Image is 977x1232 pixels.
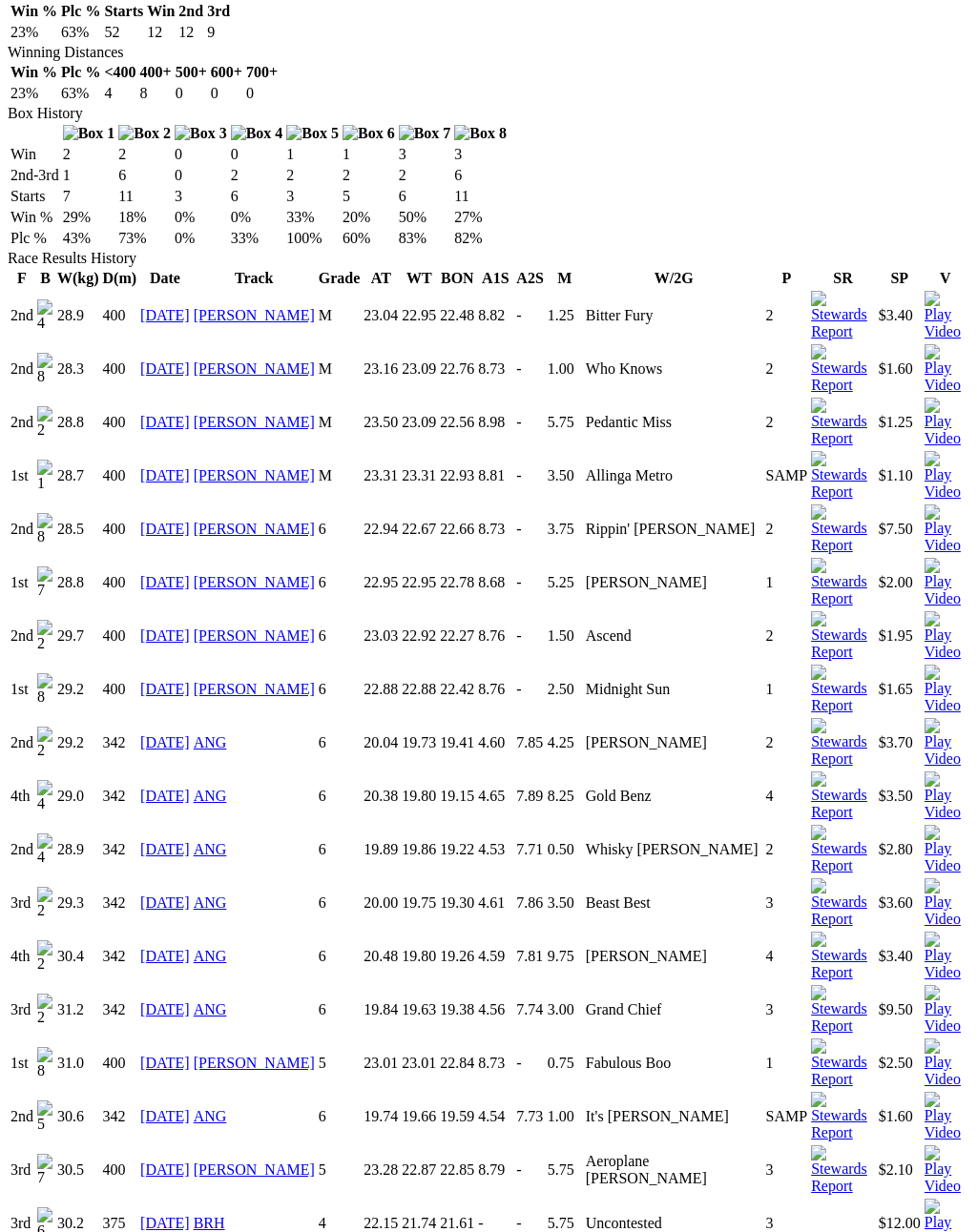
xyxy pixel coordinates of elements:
[37,833,53,866] img: 4
[10,450,34,502] td: 1st
[811,1092,875,1141] img: Stewards Report
[37,406,53,439] img: 2
[811,291,875,340] img: Stewards Report
[10,229,60,248] td: Plc %
[477,290,513,341] td: 8.82
[36,269,54,288] th: B
[56,290,100,341] td: 28.9
[140,948,190,964] a: [DATE]
[102,610,138,662] td: 400
[925,1017,967,1034] a: View replay
[547,557,583,608] td: 5.25
[453,145,508,164] td: 3
[811,558,875,607] img: Stewards Report
[477,503,513,555] td: 8.73
[210,63,243,82] th: 600+
[8,250,969,267] div: Race Results History
[454,125,507,142] img: Box 8
[925,398,967,447] img: Play Video
[146,2,176,21] th: Win
[343,125,395,142] img: Box 6
[230,208,284,227] td: 0%
[878,397,922,448] td: $1.25
[37,780,53,812] img: 4
[194,467,315,483] a: [PERSON_NAME]
[811,1145,875,1195] img: Stewards Report
[439,343,475,395] td: 22.76
[194,627,315,644] a: [PERSON_NAME]
[925,377,967,393] a: View replay
[547,269,583,288] th: M
[60,2,101,21] th: Plc %
[118,125,171,142] img: Box 2
[363,610,399,662] td: 23.03
[363,557,399,608] td: 22.95
[62,145,116,164] td: 2
[585,503,763,555] td: Rippin' [PERSON_NAME]
[37,994,53,1026] img: 2
[401,557,437,608] td: 22.95
[925,985,967,1035] img: Play Video
[193,269,316,288] th: Track
[37,353,53,385] img: 8
[37,620,53,652] img: 2
[811,504,875,554] img: Stewards Report
[477,343,513,395] td: 8.73
[925,558,967,607] img: Play Video
[10,2,58,21] th: Win %
[878,610,922,662] td: $1.95
[439,269,475,288] th: BON
[140,627,190,644] a: [DATE]
[925,291,967,340] img: Play Video
[37,727,53,759] img: 2
[194,360,315,377] a: [PERSON_NAME]
[117,145,172,164] td: 2
[925,665,967,714] img: Play Video
[140,1055,190,1071] a: [DATE]
[177,2,204,21] th: 2nd
[811,451,875,501] img: Stewards Report
[37,513,53,545] img: 8
[175,125,227,142] img: Box 3
[925,504,967,554] img: Play Video
[37,1154,53,1186] img: 7
[62,166,116,185] td: 1
[925,1178,967,1194] a: View replay
[174,229,228,248] td: 0%
[925,932,967,981] img: Play Video
[401,450,437,502] td: 23.31
[765,450,809,502] td: SAMP
[318,397,362,448] td: M
[174,145,228,164] td: 0
[62,208,116,227] td: 29%
[318,343,362,395] td: M
[102,290,138,341] td: 400
[285,145,340,164] td: 1
[925,771,967,821] img: Play Video
[140,841,190,857] a: [DATE]
[117,187,172,206] td: 11
[515,343,544,395] td: -
[10,23,58,42] td: 23%
[925,323,967,339] a: View replay
[342,229,396,248] td: 60%
[174,166,228,185] td: 0
[925,1071,967,1087] a: View replay
[37,1100,53,1133] img: 5
[453,166,508,185] td: 6
[231,125,283,142] img: Box 4
[342,208,396,227] td: 20%
[811,825,875,874] img: Stewards Report
[140,1001,190,1017] a: [DATE]
[56,269,100,288] th: W(kg)
[399,125,451,142] img: Box 7
[206,2,231,21] th: 3rd
[140,734,190,750] a: [DATE]
[10,503,34,555] td: 2nd
[139,84,173,103] td: 8
[102,343,138,395] td: 400
[401,397,437,448] td: 23.09
[765,397,809,448] td: 2
[811,771,875,821] img: Stewards Report
[878,503,922,555] td: $7.50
